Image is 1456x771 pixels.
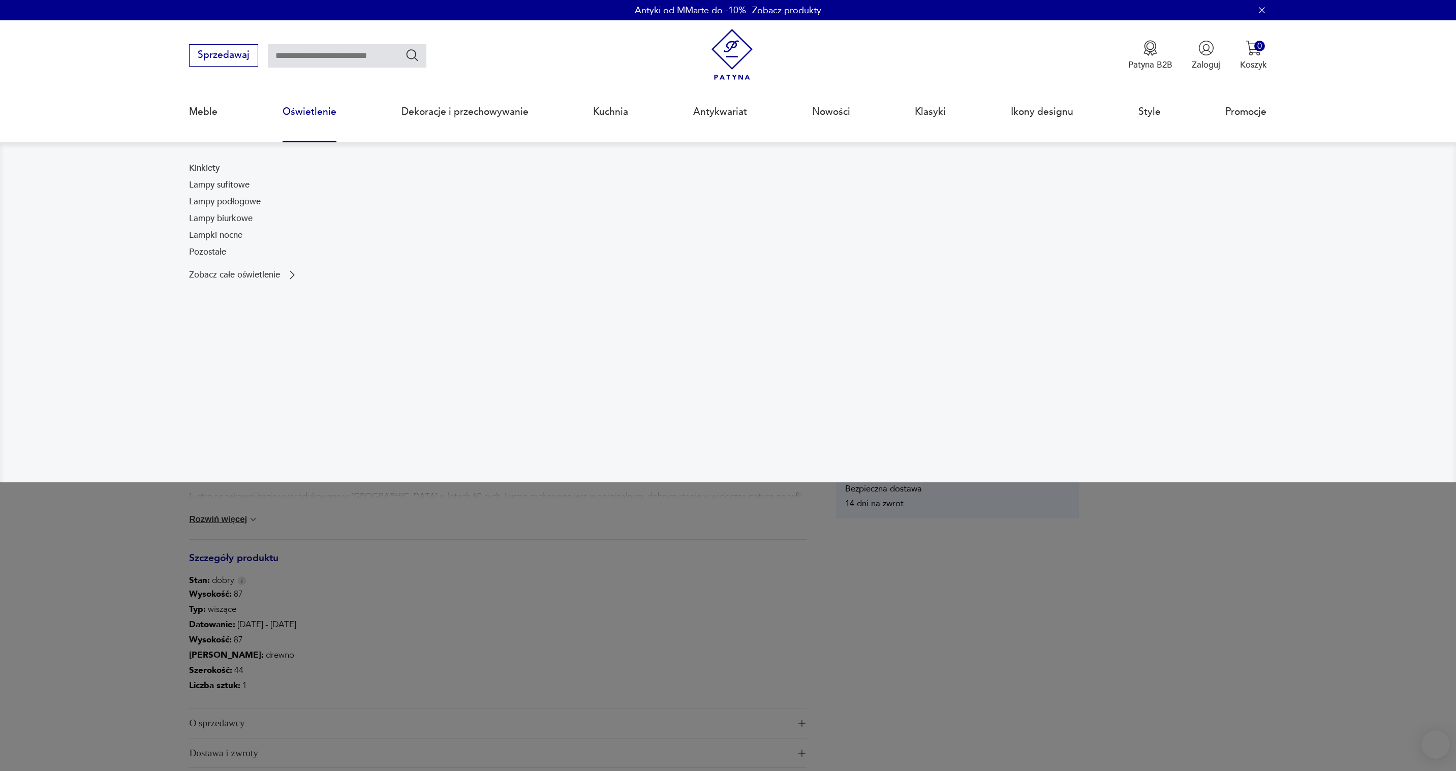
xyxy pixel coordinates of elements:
img: Patyna - sklep z meblami i dekoracjami vintage [706,29,758,80]
a: Kuchnia [593,88,628,135]
a: Zobacz całe oświetlenie [189,269,298,281]
p: Patyna B2B [1128,59,1172,71]
img: a9d990cd2508053be832d7f2d4ba3cb1.jpg [734,162,1267,444]
a: Oświetlenie [283,88,336,135]
a: Sprzedawaj [189,52,258,60]
img: Ikonka użytkownika [1198,40,1214,56]
a: Dekoracje i przechowywanie [401,88,529,135]
p: Koszyk [1240,59,1267,71]
a: Antykwariat [693,88,747,135]
a: Lampy podłogowe [189,196,261,208]
a: Kinkiety [189,162,220,174]
a: Meble [189,88,218,135]
div: 0 [1254,41,1265,51]
p: Zaloguj [1192,59,1220,71]
a: Lampy sufitowe [189,179,250,191]
a: Nowości [812,88,850,135]
img: Ikona medalu [1142,40,1158,56]
img: Ikona koszyka [1246,40,1261,56]
iframe: Smartsupp widget button [1421,730,1450,759]
a: Promocje [1225,88,1266,135]
a: Pozostałe [189,246,226,258]
button: Patyna B2B [1128,40,1172,71]
a: Ikona medaluPatyna B2B [1128,40,1172,71]
button: 0Koszyk [1240,40,1267,71]
button: Zaloguj [1192,40,1220,71]
a: Klasyki [915,88,946,135]
a: Zobacz produkty [752,4,821,17]
p: Antyki od MMarte do -10% [635,4,746,17]
a: Style [1138,88,1161,135]
a: Lampy biurkowe [189,212,253,225]
a: Ikony designu [1011,88,1073,135]
button: Szukaj [405,48,420,63]
button: Sprzedawaj [189,44,258,67]
a: Lampki nocne [189,229,242,241]
p: Zobacz całe oświetlenie [189,271,280,279]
